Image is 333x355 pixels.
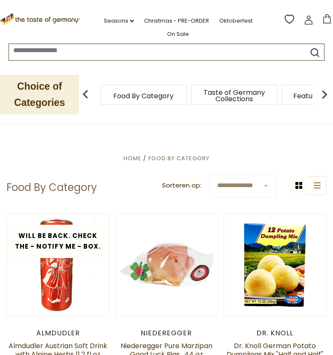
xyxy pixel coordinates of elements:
img: Niederegger Pure Marzipan Good Luck Pigs, .44 oz [115,214,218,316]
label: Sorteren op: [162,180,201,191]
img: previous arrow [77,86,94,103]
img: Almdudler Austrian Soft Drink with Alpine Herbs 11.2 fl oz [7,214,109,316]
a: Taste of Germany Collections [200,89,268,102]
h1: Food By Category [6,181,97,194]
img: next arrow [316,86,333,103]
a: On Sale [167,29,189,39]
a: Seasons [104,16,134,26]
div: Almdudler [6,329,109,337]
a: Christmas - PRE-ORDER [144,16,209,26]
a: Food By Category [148,154,209,162]
div: Dr. Knoll [224,329,327,337]
a: Food By Category [113,93,174,99]
div: Niederegger [115,329,218,337]
a: Oktoberfest [219,16,253,26]
img: Dr. Knoll German Potato Dumplings Mix "Half and Half" in Box, 12 pc. 10 oz. [224,214,326,316]
a: Home [124,154,141,162]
